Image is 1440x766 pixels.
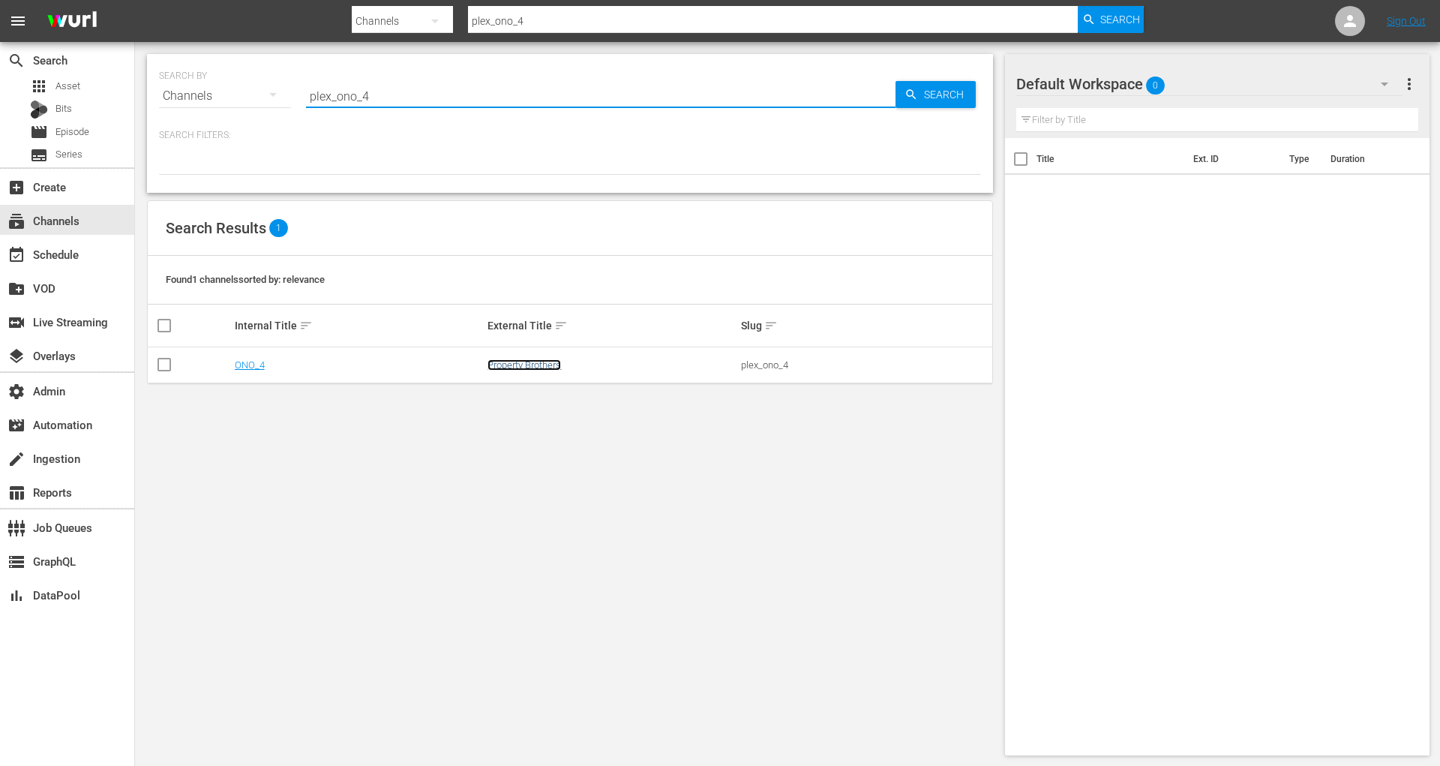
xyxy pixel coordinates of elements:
th: Type [1280,138,1321,180]
span: Channels [7,212,25,230]
span: Overlays [7,347,25,365]
span: sort [554,319,568,332]
span: Asset [30,77,48,95]
span: Bits [55,101,72,116]
span: Automation [7,416,25,434]
div: Default Workspace [1016,63,1402,105]
span: 0 [1146,70,1165,101]
span: Reports [7,484,25,502]
span: Ingestion [7,450,25,468]
th: Ext. ID [1184,138,1280,180]
button: Search [1078,6,1144,33]
div: plex_ono_4 [741,359,990,371]
span: Live Streaming [7,314,25,332]
img: ans4CAIJ8jUAAAAAAAAAAAAAAAAAAAAAAAAgQb4GAAAAAAAAAAAAAAAAAAAAAAAAJMjXAAAAAAAAAAAAAAAAAAAAAAAAgAT5G... [36,4,108,39]
button: more_vert [1400,66,1418,102]
span: Series [30,146,48,164]
span: Create [7,179,25,197]
div: Internal Title [235,317,484,335]
span: Search [1100,6,1140,33]
button: Search [895,81,976,108]
span: Asset [55,79,80,94]
div: Bits [30,101,48,119]
span: DataPool [7,587,25,605]
div: Channels [159,75,291,117]
span: Series [55,147,82,162]
span: Admin [7,383,25,401]
span: 1 [269,219,288,237]
span: Episode [55,125,89,140]
th: Title [1036,138,1184,180]
th: Duration [1321,138,1411,180]
span: Found 1 channels sorted by: relevance [166,274,325,285]
span: Episode [30,123,48,141]
div: Slug [741,317,990,335]
span: Job Queues [7,519,25,537]
span: Search [918,81,976,108]
span: Search [7,52,25,70]
span: GraphQL [7,553,25,571]
p: Search Filters: [159,129,981,142]
div: External Title [487,317,736,335]
span: Search Results [166,219,266,237]
span: sort [764,319,778,332]
a: ONO_4 [235,359,265,371]
span: sort [299,319,313,332]
a: Property Brothers [487,359,561,371]
span: more_vert [1400,75,1418,93]
span: Schedule [7,246,25,264]
span: VOD [7,280,25,298]
a: Sign Out [1387,15,1426,27]
span: menu [9,12,27,30]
